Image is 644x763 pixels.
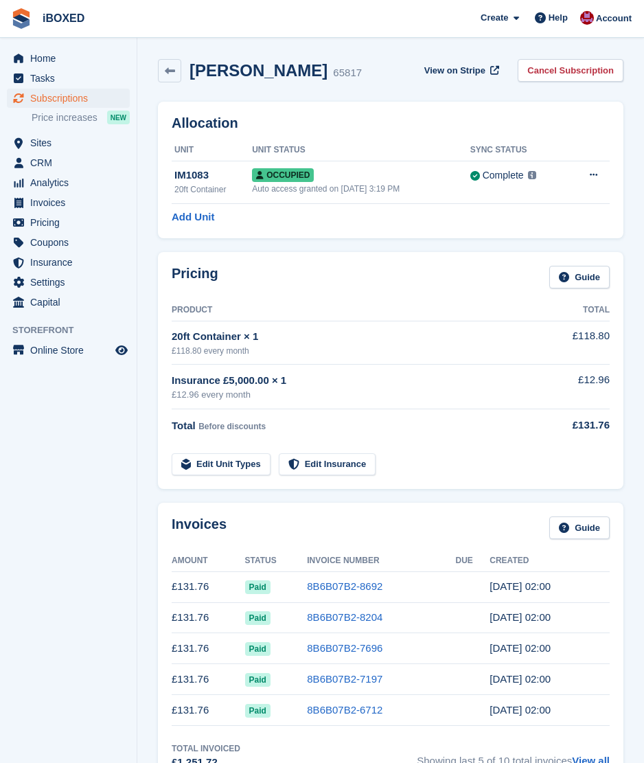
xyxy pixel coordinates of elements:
[7,213,130,232] a: menu
[307,611,382,623] a: 8B6B07B2-8204
[549,11,568,25] span: Help
[12,323,137,337] span: Storefront
[7,233,130,252] a: menu
[470,139,568,161] th: Sync Status
[174,183,252,196] div: 20ft Container
[172,420,196,431] span: Total
[30,153,113,172] span: CRM
[172,209,214,225] a: Add Unit
[7,133,130,152] a: menu
[307,580,382,592] a: 8B6B07B2-8692
[481,11,508,25] span: Create
[542,418,610,433] div: £131.76
[30,341,113,360] span: Online Store
[245,642,271,656] span: Paid
[245,580,271,594] span: Paid
[245,550,308,572] th: Status
[7,153,130,172] a: menu
[37,7,90,30] a: iBOXED
[245,673,271,687] span: Paid
[113,342,130,358] a: Preview store
[174,168,252,183] div: IM1083
[456,550,490,572] th: Due
[490,550,610,572] th: Created
[252,139,470,161] th: Unit Status
[580,11,594,25] img: Amanda Forder
[172,388,542,402] div: £12.96 every month
[172,139,252,161] th: Unit
[7,341,130,360] a: menu
[172,453,271,476] a: Edit Unit Types
[107,111,130,124] div: NEW
[30,133,113,152] span: Sites
[419,59,502,82] a: View on Stripe
[30,233,113,252] span: Coupons
[30,253,113,272] span: Insurance
[7,49,130,68] a: menu
[490,673,551,685] time: 2025-06-16 01:00:11 UTC
[252,183,470,195] div: Auto access granted on [DATE] 3:19 PM
[490,580,551,592] time: 2025-09-16 01:00:29 UTC
[7,173,130,192] a: menu
[172,345,542,357] div: £118.80 every month
[490,704,551,716] time: 2025-05-16 01:00:37 UTC
[424,64,485,78] span: View on Stripe
[11,8,32,29] img: stora-icon-8386f47178a22dfd0bd8f6a31ec36ba5ce8667c1dd55bd0f319d3a0aa187defe.svg
[549,516,610,539] a: Guide
[30,293,113,312] span: Capital
[172,633,245,664] td: £131.76
[172,602,245,633] td: £131.76
[172,329,542,345] div: 20ft Container × 1
[30,193,113,212] span: Invoices
[172,115,610,131] h2: Allocation
[30,173,113,192] span: Analytics
[307,673,382,685] a: 8B6B07B2-7197
[172,742,240,755] div: Total Invoiced
[172,516,227,539] h2: Invoices
[307,550,455,572] th: Invoice Number
[32,110,130,125] a: Price increases NEW
[30,273,113,292] span: Settings
[172,695,245,726] td: £131.76
[542,365,610,409] td: £12.96
[30,69,113,88] span: Tasks
[172,664,245,695] td: £131.76
[307,704,382,716] a: 8B6B07B2-6712
[7,89,130,108] a: menu
[490,611,551,623] time: 2025-08-16 01:00:50 UTC
[549,266,610,288] a: Guide
[172,550,245,572] th: Amount
[596,12,632,25] span: Account
[189,61,327,80] h2: [PERSON_NAME]
[30,89,113,108] span: Subscriptions
[518,59,623,82] a: Cancel Subscription
[252,168,314,182] span: Occupied
[7,193,130,212] a: menu
[528,171,536,179] img: icon-info-grey-7440780725fd019a000dd9b08b2336e03edf1995a4989e88bcd33f0948082b44.svg
[172,299,542,321] th: Product
[172,373,542,389] div: Insurance £5,000.00 × 1
[30,49,113,68] span: Home
[172,266,218,288] h2: Pricing
[307,642,382,654] a: 8B6B07B2-7696
[7,69,130,88] a: menu
[245,704,271,718] span: Paid
[542,321,610,364] td: £118.80
[7,293,130,312] a: menu
[483,168,524,183] div: Complete
[7,253,130,272] a: menu
[490,642,551,654] time: 2025-07-16 01:00:34 UTC
[245,611,271,625] span: Paid
[333,65,362,81] div: 65817
[7,273,130,292] a: menu
[172,571,245,602] td: £131.76
[198,422,266,431] span: Before discounts
[279,453,376,476] a: Edit Insurance
[32,111,97,124] span: Price increases
[542,299,610,321] th: Total
[30,213,113,232] span: Pricing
